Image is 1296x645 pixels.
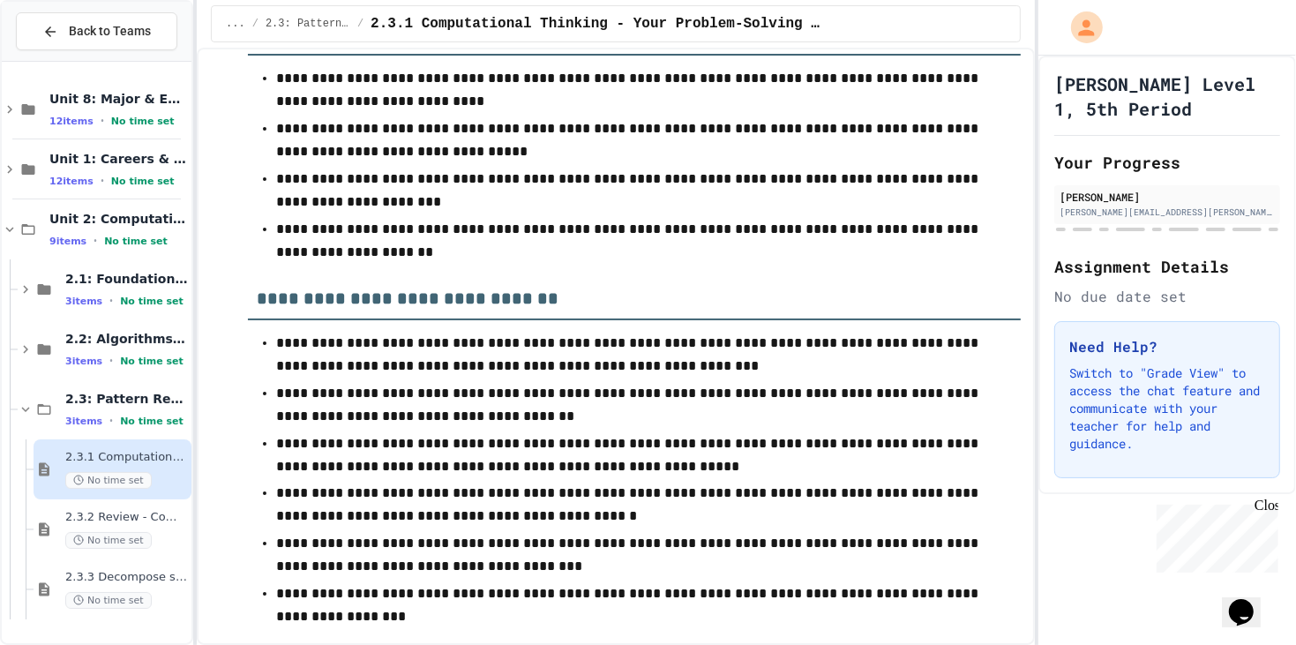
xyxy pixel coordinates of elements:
[101,114,104,128] span: •
[49,211,188,227] span: Unit 2: Computational Thinking & Problem-Solving
[1054,286,1280,307] div: No due date set
[1150,498,1278,573] iframe: chat widget
[65,472,152,489] span: No time set
[371,13,822,34] span: 2.3.1 Computational Thinking - Your Problem-Solving Toolkit
[49,176,94,187] span: 12 items
[120,296,184,307] span: No time set
[120,356,184,367] span: No time set
[266,17,350,31] span: 2.3: Pattern Recognition & Decomposition
[252,17,258,31] span: /
[65,331,188,347] span: 2.2: Algorithms from Idea to Flowchart
[49,116,94,127] span: 12 items
[1053,7,1107,48] div: My Account
[65,271,188,287] span: 2.1: Foundations of Computational Thinking
[69,22,151,41] span: Back to Teams
[1060,206,1275,219] div: [PERSON_NAME][EMAIL_ADDRESS][PERSON_NAME][DOMAIN_NAME]
[111,176,175,187] span: No time set
[109,294,113,308] span: •
[65,532,152,549] span: No time set
[357,17,363,31] span: /
[1069,336,1265,357] h3: Need Help?
[65,356,102,367] span: 3 items
[65,450,188,465] span: 2.3.1 Computational Thinking - Your Problem-Solving Toolkit
[109,354,113,368] span: •
[226,17,245,31] span: ...
[65,570,188,585] span: 2.3.3 Decompose school issue using CT
[16,12,177,50] button: Back to Teams
[111,116,175,127] span: No time set
[65,592,152,609] span: No time set
[1222,574,1278,627] iframe: chat widget
[109,414,113,428] span: •
[49,236,86,247] span: 9 items
[1069,364,1265,453] p: Switch to "Grade View" to access the chat feature and communicate with your teacher for help and ...
[1054,71,1280,121] h1: [PERSON_NAME] Level 1, 5th Period
[49,151,188,167] span: Unit 1: Careers & Professionalism
[120,416,184,427] span: No time set
[1054,150,1280,175] h2: Your Progress
[65,296,102,307] span: 3 items
[101,174,104,188] span: •
[1060,189,1275,205] div: [PERSON_NAME]
[65,510,188,525] span: 2.3.2 Review - Computational Thinking - Your Problem-Solving Toolkit
[104,236,168,247] span: No time set
[1054,254,1280,279] h2: Assignment Details
[94,234,97,248] span: •
[65,391,188,407] span: 2.3: Pattern Recognition & Decomposition
[65,416,102,427] span: 3 items
[49,91,188,107] span: Unit 8: Major & Emerging Technologies
[7,7,122,112] div: Chat with us now!Close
